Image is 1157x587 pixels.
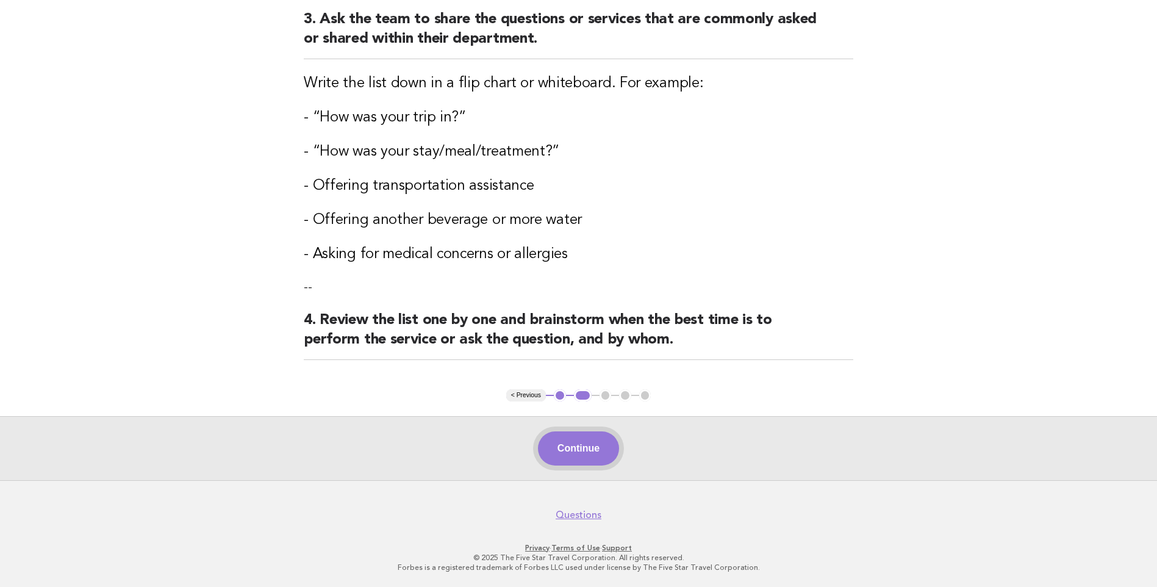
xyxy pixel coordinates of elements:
p: © 2025 The Five Star Travel Corporation. All rights reserved. [206,553,952,563]
a: Privacy [525,544,550,552]
a: Questions [556,509,601,521]
a: Terms of Use [551,544,600,552]
h3: - “How was your stay/meal/treatment?” [304,142,853,162]
p: Forbes is a registered trademark of Forbes LLC used under license by The Five Star Travel Corpora... [206,563,952,572]
h3: - Offering another beverage or more water [304,211,853,230]
h3: - Offering transportation assistance [304,176,853,196]
a: Support [602,544,632,552]
h2: 3. Ask the team to share the questions or services that are commonly asked or shared within their... [304,10,853,59]
button: 2 [574,389,592,402]
button: Continue [538,431,619,466]
p: -- [304,279,853,296]
h3: Write the list down in a flip chart or whiteboard. For example: [304,74,853,93]
p: · · [206,543,952,553]
h3: - “How was your trip in?” [304,108,853,128]
h3: - Asking for medical concerns or allergies [304,245,853,264]
button: 1 [554,389,566,402]
button: < Previous [506,389,546,402]
h2: 4. Review the list one by one and brainstorm when the best time is to perform the service or ask ... [304,311,853,360]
